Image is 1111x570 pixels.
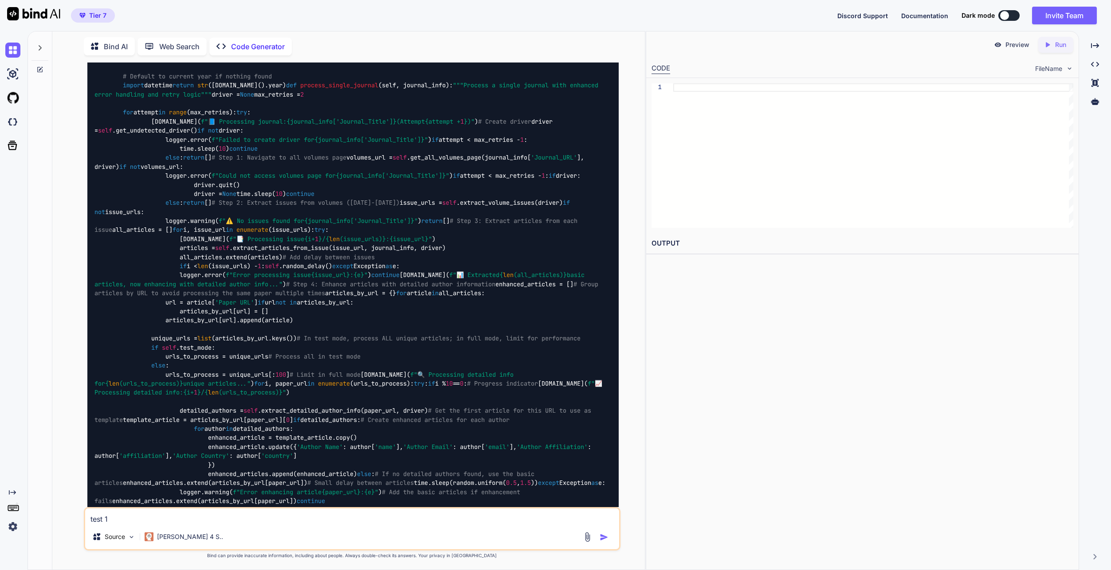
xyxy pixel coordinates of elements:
span: enumerate [236,226,268,234]
span: {issue_url} [389,235,428,243]
span: len [503,271,514,279]
span: len [109,379,119,387]
span: 1 [460,117,464,125]
span: if [453,172,460,180]
span: return [183,154,204,162]
span: not [94,208,105,216]
span: return [421,217,443,225]
span: 'Journal_Title' [336,117,389,125]
span: None [240,90,254,98]
span: 1 [542,172,545,180]
span: 'Author Country' [173,452,229,460]
span: try [414,379,424,387]
span: 10 [446,379,453,387]
span: not [130,163,141,171]
span: in [226,425,233,433]
span: in [226,226,233,234]
img: icon [600,533,608,542]
span: len [329,235,340,243]
span: f"Could not access volumes page for " [212,172,449,180]
button: Documentation [901,11,948,20]
span: 'email' [485,443,510,451]
span: 10 [275,190,283,198]
span: 'name' [375,443,396,451]
img: Pick Models [128,533,135,541]
img: githubLight [5,90,20,105]
span: 1 [520,136,524,144]
p: Run [1055,40,1066,49]
span: 'Journal_Title' [364,136,417,144]
span: # Limit in full mode [290,371,361,379]
span: continue [286,190,314,198]
span: enumerate [318,379,350,387]
span: # Process all in test mode [268,352,361,360]
span: self [393,154,407,162]
p: Source [105,532,125,541]
span: import [123,82,144,90]
span: # Step 3: Extract articles from each issue [94,217,581,234]
span: 'Paper URL' [215,298,254,306]
span: 'Journal_URL' [531,154,577,162]
span: range [169,109,187,117]
span: {journal_info[ ]} [304,217,414,225]
span: 0 [460,379,463,387]
span: as [591,479,598,487]
span: try [314,226,325,234]
span: # Progress indicator [467,379,538,387]
span: self [243,407,258,415]
span: {journal_info[ ]} [336,172,446,180]
span: # In test mode, process ALL unique articles; in full mode, limit for performance [297,335,581,343]
span: f"🔍 Processing detailed info for unique articles..." [94,371,517,387]
span: # Add delay between issues [283,253,375,261]
span: def [286,82,297,90]
span: for [396,289,407,297]
span: if [563,199,570,207]
h2: OUTPUT [646,233,1079,254]
div: 1 [652,83,662,92]
span: # Group articles by URL to avoid processing the same paper multiple times [94,280,602,297]
span: Tier 7 [89,11,106,20]
span: in [432,289,439,297]
p: Code Generator [231,41,285,52]
span: except [332,262,353,270]
span: 'Journal_Title' [385,172,439,180]
span: f"Error processing issue : " [226,271,368,279]
span: {e} [364,488,375,496]
span: f"Error enhancing article : " [233,488,378,496]
span: if [293,416,300,424]
span: {paper_url} [322,488,361,496]
p: Bind can provide inaccurate information, including about people. Always double-check its answers.... [84,552,620,559]
span: self [442,199,456,207]
span: # Create driver [478,117,531,125]
img: chevron down [1066,65,1073,72]
span: if [197,127,204,135]
img: settings [5,519,20,534]
span: # Default to current year if nothing found [123,72,272,80]
p: Preview [1005,40,1029,49]
span: {attempt + } [425,117,467,125]
span: continue [371,271,400,279]
span: for [173,226,183,234]
span: {i+ } [183,389,201,397]
span: 0.5 [506,479,517,487]
span: Discord Support [837,12,888,20]
img: attachment [582,532,593,542]
span: 'Author Email' [403,443,453,451]
span: f"📘 Processing journal: (Attempt )" [201,117,475,125]
span: {issue_url} [311,271,350,279]
div: CODE [652,63,670,74]
span: # Step 2: Extract issues from volumes ([DATE]-[DATE]) [212,199,400,207]
span: len [197,262,208,270]
span: {journal_info[ ]} [287,117,397,125]
span: Dark mode [962,11,995,20]
span: list [197,335,212,343]
span: f"📑 Processing issue / : " [229,235,432,243]
span: self [162,344,176,351]
img: preview [994,41,1002,49]
span: not [275,298,286,306]
span: 'Author Name' [297,443,343,451]
span: if [549,172,556,180]
span: """Process a single journal with enhanced error handling and retry logic""" [94,82,602,98]
span: str [197,82,208,90]
span: in [290,298,297,306]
